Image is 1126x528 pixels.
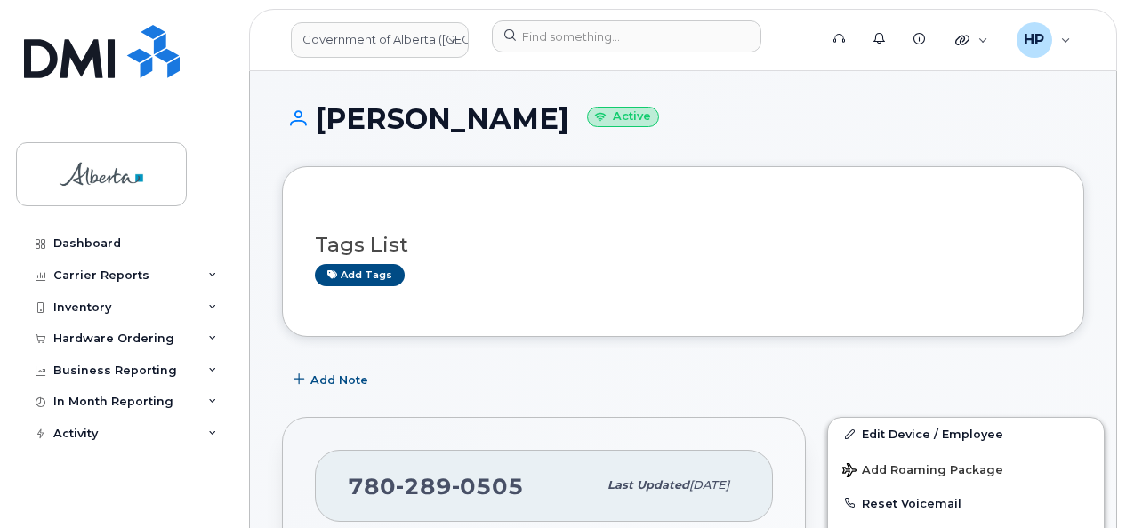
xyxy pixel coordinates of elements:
[828,451,1104,487] button: Add Roaming Package
[828,418,1104,450] a: Edit Device / Employee
[396,473,452,500] span: 289
[689,478,729,492] span: [DATE]
[828,487,1104,519] button: Reset Voicemail
[310,372,368,388] span: Add Note
[282,103,1084,134] h1: [PERSON_NAME]
[452,473,524,500] span: 0505
[587,107,659,127] small: Active
[282,364,383,396] button: Add Note
[607,478,689,492] span: Last updated
[315,234,1051,256] h3: Tags List
[842,463,1003,480] span: Add Roaming Package
[315,264,405,286] a: Add tags
[348,473,524,500] span: 780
